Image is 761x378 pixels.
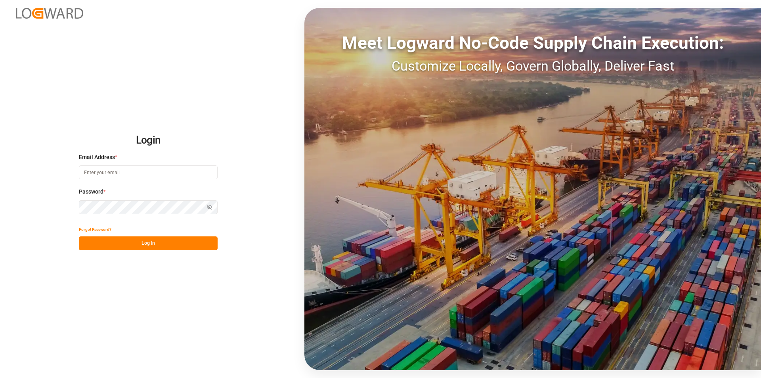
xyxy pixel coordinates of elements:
[16,8,83,19] img: Logward_new_orange.png
[79,188,103,196] span: Password
[79,223,111,236] button: Forgot Password?
[79,165,218,179] input: Enter your email
[79,153,115,161] span: Email Address
[79,236,218,250] button: Log In
[79,128,218,153] h2: Login
[304,56,761,76] div: Customize Locally, Govern Globally, Deliver Fast
[304,30,761,56] div: Meet Logward No-Code Supply Chain Execution:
